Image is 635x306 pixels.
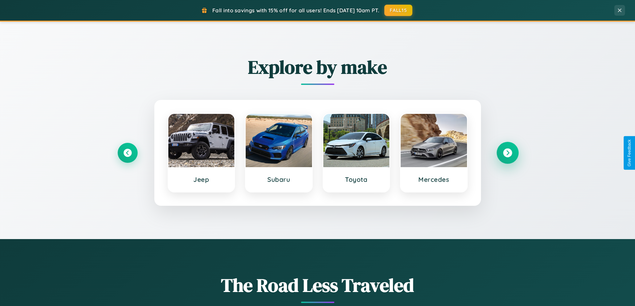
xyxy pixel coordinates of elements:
[330,175,383,183] h3: Toyota
[175,175,228,183] h3: Jeep
[118,272,518,298] h1: The Road Less Traveled
[212,7,379,14] span: Fall into savings with 15% off for all users! Ends [DATE] 10am PT.
[252,175,305,183] h3: Subaru
[384,5,412,16] button: FALL15
[118,54,518,80] h2: Explore by make
[407,175,460,183] h3: Mercedes
[627,140,632,166] div: Give Feedback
